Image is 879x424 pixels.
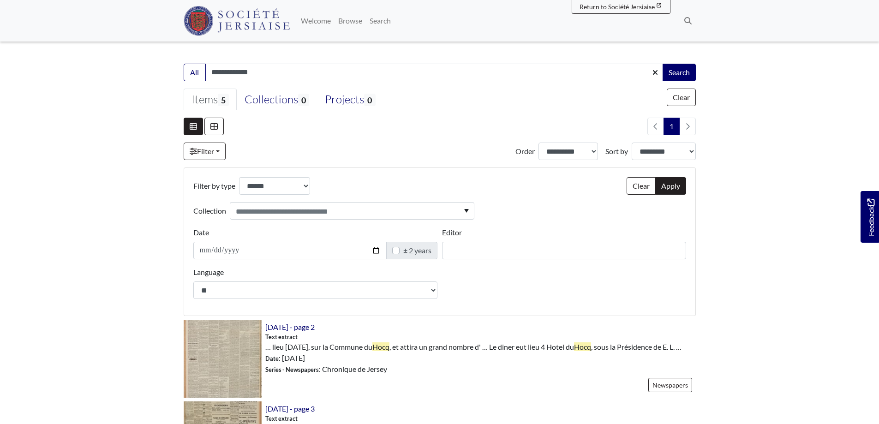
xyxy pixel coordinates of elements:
span: Feedback [865,198,876,236]
label: Editor [442,227,462,238]
a: Search [366,12,395,30]
button: Clear [627,177,656,195]
label: Collection [193,202,226,220]
span: Hocq [574,342,591,351]
a: Browse [335,12,366,30]
label: Date [193,227,209,238]
label: Filter by type [193,177,235,195]
a: Welcome [297,12,335,30]
button: Search [663,64,696,81]
a: [DATE] - page 3 [265,404,315,413]
button: All [184,64,206,81]
nav: pagination [644,118,696,135]
span: Goto page 1 [664,118,680,135]
span: 0 [364,94,375,106]
span: : Chronique de Jersey [265,364,387,375]
label: Order [515,146,535,157]
input: Enter one or more search terms... [205,64,664,81]
span: : [DATE] [265,352,305,364]
span: Text extract [265,414,298,423]
div: Collections [245,93,309,107]
label: Sort by [605,146,628,157]
button: Clear [667,89,696,106]
label: ± 2 years [403,245,431,256]
span: Hocq [372,342,389,351]
a: Would you like to provide feedback? [861,191,879,243]
span: 5 [218,94,229,106]
li: Previous page [647,118,664,135]
a: [DATE] - page 2 [265,322,315,331]
img: Société Jersiaise [184,6,290,36]
img: 4th May 1912 - page 2 [184,320,262,398]
span: Date [265,355,279,362]
label: Language [193,267,224,278]
a: Filter [184,143,226,160]
a: Newspapers [648,378,692,392]
a: Société Jersiaise logo [184,4,290,38]
span: 0 [298,94,309,106]
span: Text extract [265,333,298,341]
div: Projects [325,93,375,107]
div: Items [191,93,229,107]
span: … lieu [DATE], sur la Commune du , et attira un grand nombre d' … Le diner eut lieu 4 Hotel du , ... [265,341,682,352]
span: Series - Newspapers [265,366,319,373]
span: Return to Société Jersiaise [580,3,655,11]
button: Apply [655,177,686,195]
